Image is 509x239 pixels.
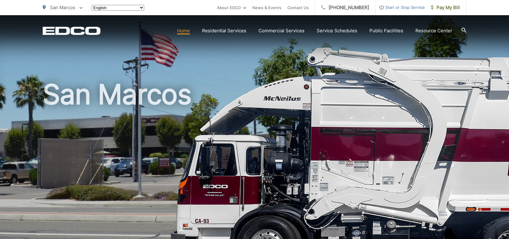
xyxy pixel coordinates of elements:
[50,5,75,10] span: San Marcos
[258,27,304,34] a: Commercial Services
[369,27,403,34] a: Public Facilities
[202,27,246,34] a: Residential Services
[287,4,309,11] a: Contact Us
[92,5,144,11] select: Select a language
[43,26,101,35] a: EDCD logo. Return to the homepage.
[252,4,281,11] a: News & Events
[217,4,246,11] a: About EDCO
[317,27,357,34] a: Service Schedules
[177,27,190,34] a: Home
[415,27,452,34] a: Resource Center
[431,4,460,11] span: Pay My Bill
